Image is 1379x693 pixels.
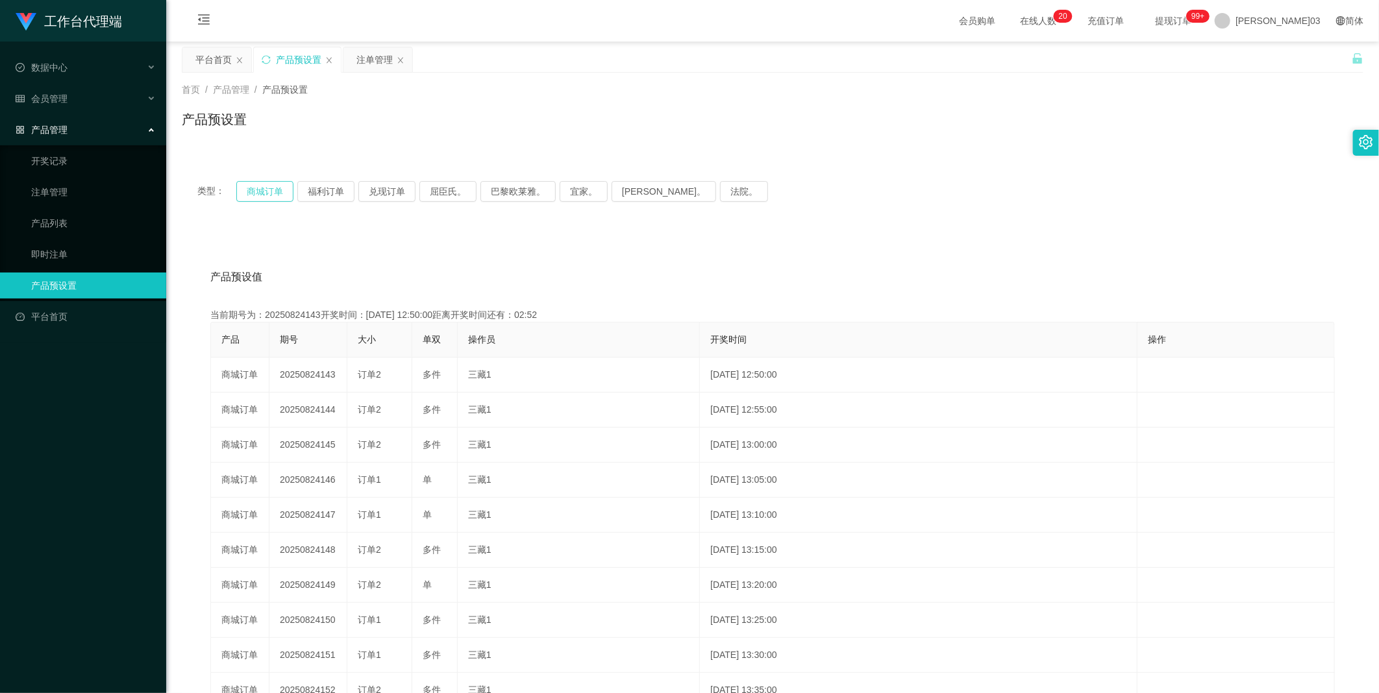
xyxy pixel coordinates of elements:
[16,304,156,330] a: 图标： 仪表板平台首页
[31,125,68,135] font: 产品管理
[1155,16,1191,26] font: 提现订单
[358,544,381,555] span: 订单2
[560,181,608,202] button: 宜家。
[1186,10,1210,23] sup: 946
[197,181,236,202] span: 类型：
[211,428,269,463] td: 商城订单
[31,179,156,205] a: 注单管理
[1020,16,1056,26] font: 在线人数
[213,84,249,95] span: 产品管理
[358,404,381,415] span: 订单2
[205,84,208,95] span: /
[16,125,25,134] i: 图标： AppStore-O
[182,1,226,42] i: 图标： menu-fold
[612,181,716,202] button: [PERSON_NAME]。
[356,47,393,72] div: 注单管理
[700,533,1137,568] td: [DATE] 13:15:00
[211,533,269,568] td: 商城订单
[182,110,247,129] h1: 产品预设置
[31,273,156,298] a: 产品预设置
[423,334,441,345] span: 单双
[16,16,122,26] a: 工作台代理端
[269,463,347,498] td: 20250824146
[423,509,432,520] span: 单
[31,210,156,236] a: 产品列表
[1352,53,1363,64] i: 图标： 解锁
[211,603,269,638] td: 商城订单
[269,358,347,393] td: 20250824143
[458,358,700,393] td: 三藏1
[1059,10,1063,23] p: 2
[358,650,381,660] span: 订单1
[700,603,1137,638] td: [DATE] 13:25:00
[358,369,381,380] span: 订单2
[16,63,25,72] i: 图标： check-circle-o
[358,181,416,202] button: 兑现订单
[255,84,257,95] span: /
[480,181,556,202] button: 巴黎欧莱雅。
[325,56,333,64] i: 图标： 关闭
[458,428,700,463] td: 三藏1
[210,269,262,285] span: 产品预设值
[458,568,700,603] td: 三藏1
[458,533,700,568] td: 三藏1
[700,393,1137,428] td: [DATE] 12:55:00
[358,614,381,625] span: 订单1
[423,369,441,380] span: 多件
[221,334,240,345] span: 产品
[236,181,293,202] button: 商城订单
[458,498,700,533] td: 三藏1
[236,56,243,64] i: 图标： 关闭
[276,47,321,72] div: 产品预设置
[1087,16,1124,26] font: 充值订单
[397,56,404,64] i: 图标： 关闭
[458,603,700,638] td: 三藏1
[423,650,441,660] span: 多件
[700,463,1137,498] td: [DATE] 13:05:00
[1054,10,1073,23] sup: 20
[419,181,477,202] button: 屈臣氏。
[211,638,269,673] td: 商城订单
[1359,135,1373,149] i: 图标： 设置
[31,148,156,174] a: 开奖记录
[700,428,1137,463] td: [DATE] 13:00:00
[210,308,1335,322] div: 当前期号为：20250824143开奖时间：[DATE] 12:50:00距离开奖时间还有：02:52
[297,181,354,202] button: 福利订单
[358,439,381,450] span: 订单2
[16,13,36,31] img: logo.9652507e.png
[211,498,269,533] td: 商城订单
[269,603,347,638] td: 20250824150
[423,544,441,555] span: 多件
[211,393,269,428] td: 商城订单
[358,474,381,485] span: 订单1
[44,1,122,42] h1: 工作台代理端
[195,47,232,72] div: 平台首页
[1148,334,1166,345] span: 操作
[269,428,347,463] td: 20250824145
[31,62,68,73] font: 数据中心
[280,334,298,345] span: 期号
[358,579,381,590] span: 订单2
[1063,10,1067,23] p: 0
[16,94,25,103] i: 图标： table
[710,334,747,345] span: 开奖时间
[423,404,441,415] span: 多件
[358,334,376,345] span: 大小
[211,358,269,393] td: 商城订单
[458,638,700,673] td: 三藏1
[468,334,495,345] span: 操作员
[269,568,347,603] td: 20250824149
[211,568,269,603] td: 商城订单
[182,84,200,95] span: 首页
[262,84,308,95] span: 产品预设置
[423,439,441,450] span: 多件
[700,498,1137,533] td: [DATE] 13:10:00
[720,181,768,202] button: 法院。
[700,358,1137,393] td: [DATE] 12:50:00
[423,579,432,590] span: 单
[31,241,156,267] a: 即时注单
[1336,16,1345,25] i: 图标： global
[458,463,700,498] td: 三藏1
[423,474,432,485] span: 单
[700,638,1137,673] td: [DATE] 13:30:00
